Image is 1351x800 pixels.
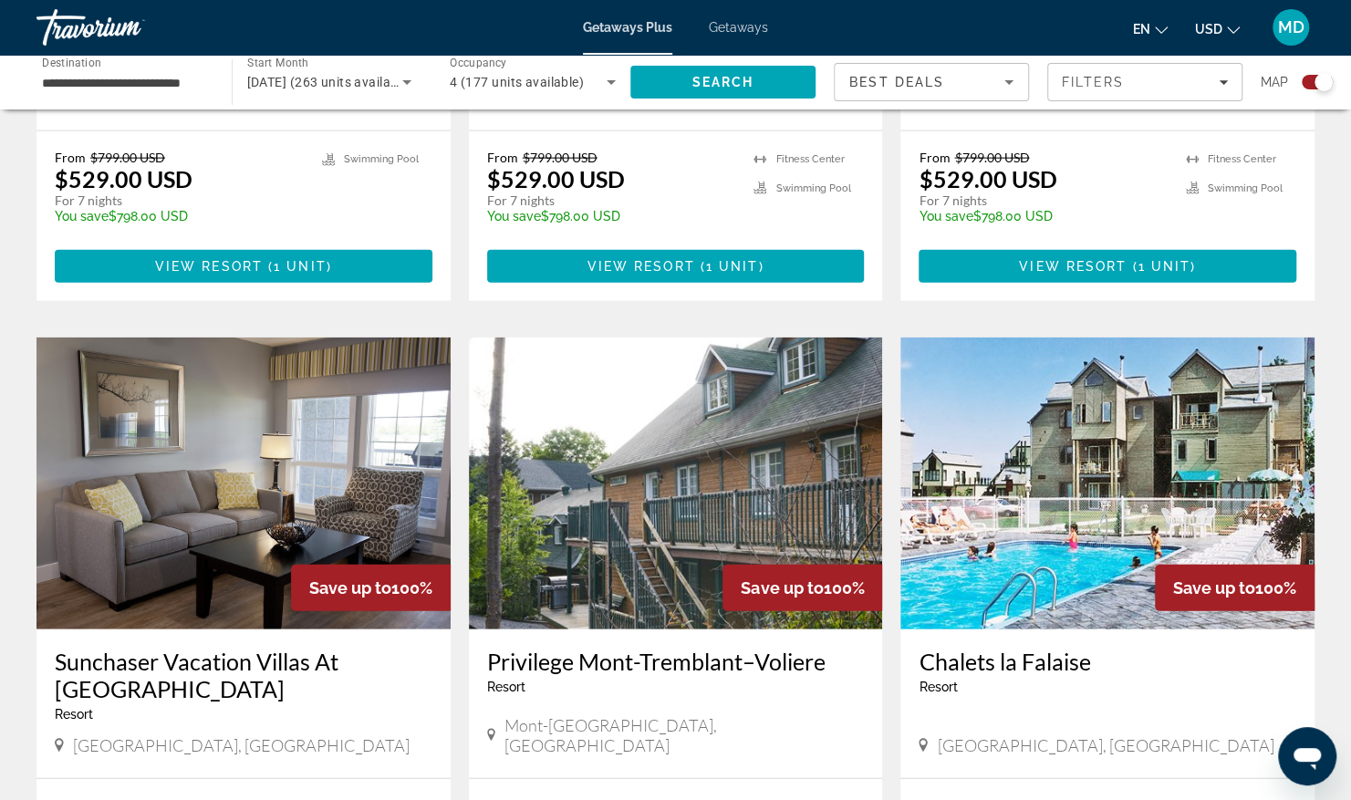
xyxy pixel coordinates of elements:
span: Best Deals [849,75,944,89]
p: For 7 nights [919,192,1168,209]
div: 100% [1155,565,1315,611]
span: Resort [919,680,957,694]
p: $798.00 USD [55,209,304,223]
span: Fitness Center [775,153,844,165]
div: 100% [722,565,882,611]
span: [GEOGRAPHIC_DATA], [GEOGRAPHIC_DATA] [73,735,410,755]
span: ( ) [263,259,332,274]
span: From [919,150,950,165]
span: Save up to [741,578,823,597]
div: 100% [291,565,451,611]
span: Mont-[GEOGRAPHIC_DATA], [GEOGRAPHIC_DATA] [504,715,864,755]
button: User Menu [1267,8,1315,47]
span: You save [487,209,541,223]
button: View Resort(1 unit) [487,250,865,283]
span: $799.00 USD [954,150,1029,165]
button: View Resort(1 unit) [55,250,432,283]
img: Chalets la Falaise [900,338,1315,629]
img: Sunchaser Vacation Villas At Riverside [36,338,451,629]
img: Privilege Mont-Tremblant–Voliere [469,338,883,629]
span: [GEOGRAPHIC_DATA], [GEOGRAPHIC_DATA] [937,735,1273,755]
span: 4 (177 units available) [450,75,584,89]
span: You save [919,209,972,223]
p: $798.00 USD [919,209,1168,223]
span: From [487,150,518,165]
a: Travorium [36,4,219,51]
span: Swimming Pool [775,182,850,194]
button: View Resort(1 unit) [919,250,1296,283]
span: Resort [55,707,93,722]
a: Chalets la Falaise [919,648,1296,675]
span: 1 unit [274,259,327,274]
a: Getaways Plus [583,20,672,35]
a: Privilege Mont-Tremblant–Voliere [487,648,865,675]
span: ( ) [695,259,764,274]
span: en [1133,22,1150,36]
span: Search [691,75,753,89]
p: $798.00 USD [487,209,736,223]
span: Map [1261,69,1288,95]
span: Occupancy [450,57,507,69]
span: 1 unit [1138,259,1190,274]
button: Search [630,66,816,99]
mat-select: Sort by [849,71,1013,93]
span: 1 unit [706,259,759,274]
span: Save up to [309,578,391,597]
p: $529.00 USD [487,165,625,192]
span: Save up to [1173,578,1255,597]
a: Sunchaser Vacation Villas At [GEOGRAPHIC_DATA] [55,648,432,702]
p: For 7 nights [55,192,304,209]
span: View Resort [587,259,694,274]
button: Change language [1133,16,1168,42]
span: Start Month [247,57,308,69]
input: Select destination [42,72,208,94]
span: Fitness Center [1208,153,1276,165]
span: View Resort [1019,259,1127,274]
span: Swimming Pool [1208,182,1283,194]
span: $799.00 USD [90,150,165,165]
p: $529.00 USD [55,165,192,192]
p: $529.00 USD [919,165,1056,192]
p: For 7 nights [487,192,736,209]
span: Swimming Pool [344,153,419,165]
span: Filters [1062,75,1124,89]
span: You save [55,209,109,223]
button: Filters [1047,63,1242,101]
a: Getaways [709,20,768,35]
span: USD [1195,22,1222,36]
span: Destination [42,56,101,68]
span: MD [1278,18,1304,36]
button: Change currency [1195,16,1240,42]
iframe: Button to launch messaging window [1278,727,1336,785]
span: ( ) [1127,259,1196,274]
span: $799.00 USD [523,150,598,165]
span: [DATE] (263 units available) [247,75,413,89]
span: Resort [487,680,525,694]
span: From [55,150,86,165]
span: View Resort [155,259,263,274]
